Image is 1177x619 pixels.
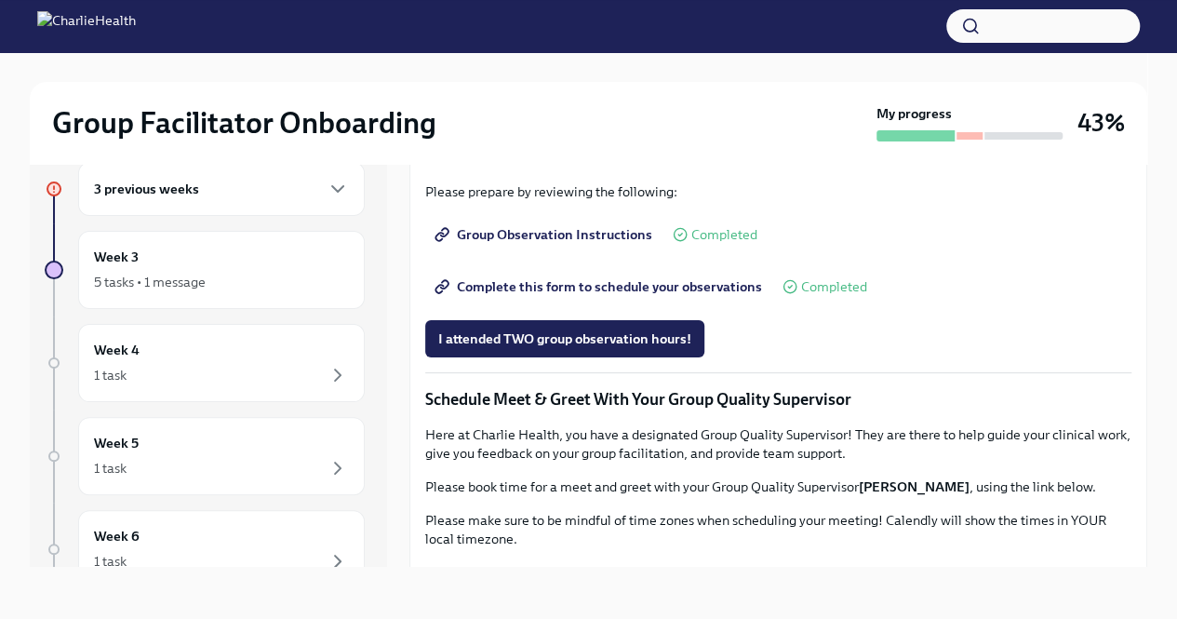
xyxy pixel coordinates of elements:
[94,247,139,267] h6: Week 3
[94,273,206,291] div: 5 tasks • 1 message
[94,433,139,453] h6: Week 5
[425,182,1131,201] p: Please prepare by reviewing the following:
[425,320,704,357] button: I attended TWO group observation hours!
[45,231,365,309] a: Week 35 tasks • 1 message
[876,104,952,123] strong: My progress
[94,179,199,199] h6: 3 previous weeks
[94,552,127,571] div: 1 task
[425,268,775,305] a: Complete this form to schedule your observations
[438,330,691,348] span: I attended TWO group observation hours!
[425,478,1131,496] p: Please book time for a meet and greet with your Group Quality Supervisor , using the link below.
[94,526,140,546] h6: Week 6
[425,425,1131,463] p: Here at Charlie Health, you have a designated Group Quality Supervisor! They are there to help gu...
[94,340,140,360] h6: Week 4
[438,225,652,244] span: Group Observation Instructions
[425,511,1131,548] p: Please make sure to be mindful of time zones when scheduling your meeting! Calendly will show the...
[425,216,665,253] a: Group Observation Instructions
[52,104,436,141] h2: Group Facilitator Onboarding
[78,162,365,216] div: 3 previous weeks
[45,417,365,495] a: Week 51 task
[45,324,365,402] a: Week 41 task
[1077,106,1125,140] h3: 43%
[425,388,1131,410] p: Schedule Meet & Greet With Your Group Quality Supervisor
[438,277,762,296] span: Complete this form to schedule your observations
[94,366,127,384] div: 1 task
[94,459,127,478] div: 1 task
[37,11,136,41] img: CharlieHealth
[859,478,970,495] strong: [PERSON_NAME]
[45,510,365,588] a: Week 61 task
[801,280,867,294] span: Completed
[691,228,757,242] span: Completed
